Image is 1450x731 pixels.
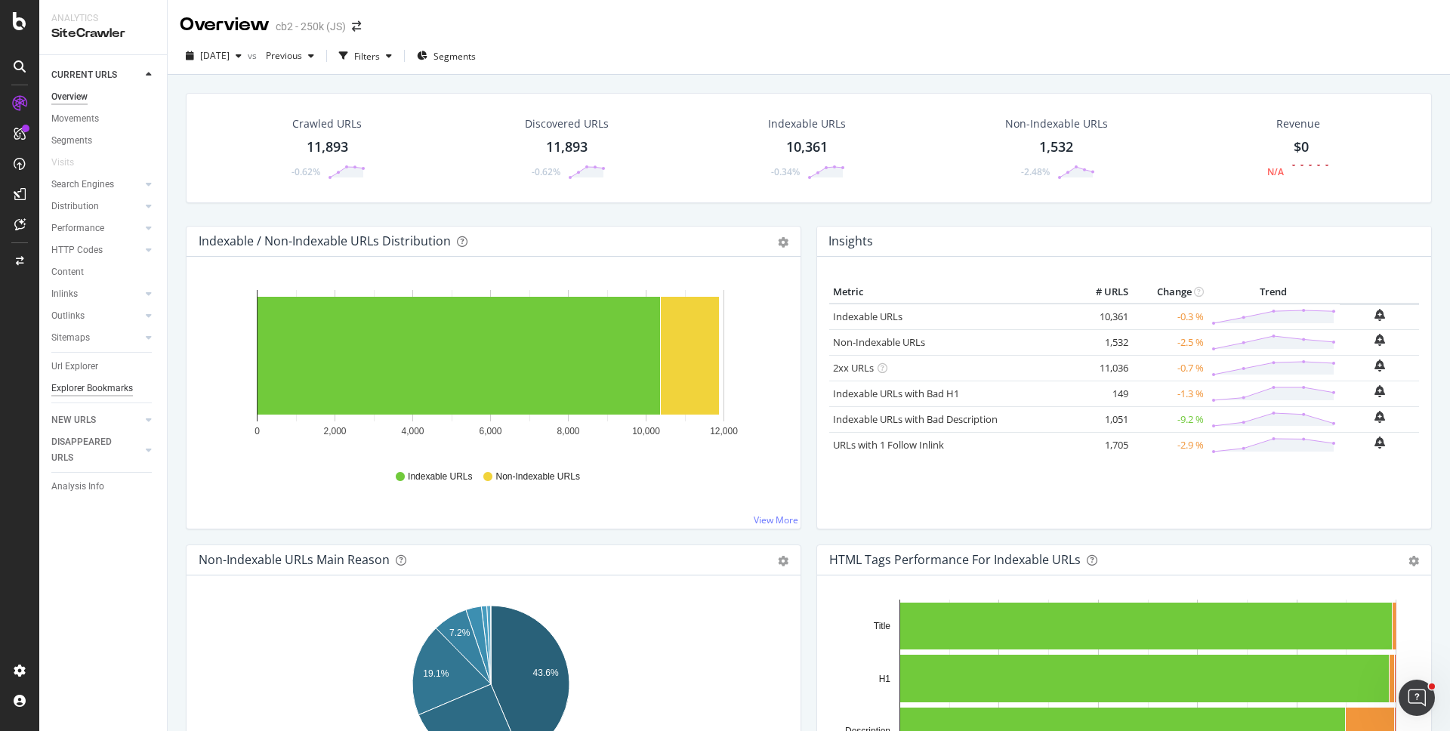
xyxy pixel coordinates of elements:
text: 8,000 [557,426,579,436]
iframe: Intercom live chat [1399,680,1435,716]
th: Change [1132,281,1208,304]
td: 10,361 [1072,304,1132,330]
th: Trend [1208,281,1340,304]
a: Content [51,264,156,280]
div: arrow-right-arrow-left [352,21,361,32]
a: Distribution [51,199,141,214]
td: 149 [1072,381,1132,406]
text: 12,000 [710,426,738,436]
text: 43.6% [533,668,559,678]
td: -0.3 % [1132,304,1208,330]
div: bell-plus [1374,436,1385,449]
div: Explorer Bookmarks [51,381,133,396]
text: Title [874,621,891,631]
div: NEW URLS [51,412,96,428]
div: bell-plus [1374,411,1385,423]
div: bell-plus [1374,385,1385,397]
div: gear [778,556,788,566]
div: bell-plus [1374,334,1385,346]
div: Inlinks [51,286,78,302]
a: Inlinks [51,286,141,302]
div: gear [1408,556,1419,566]
a: Visits [51,155,89,171]
svg: A chart. [199,281,783,456]
td: -2.5 % [1132,329,1208,355]
span: Indexable URLs [408,470,472,483]
div: HTTP Codes [51,242,103,258]
a: Indexable URLs [833,310,902,323]
div: Distribution [51,199,99,214]
div: Outlinks [51,308,85,324]
a: Url Explorer [51,359,156,375]
div: Visits [51,155,74,171]
div: Non-Indexable URLs [1005,116,1108,131]
text: 0 [255,426,260,436]
div: Discovered URLs [525,116,609,131]
td: -1.3 % [1132,381,1208,406]
th: # URLS [1072,281,1132,304]
button: Filters [333,44,398,68]
div: -0.34% [771,165,800,178]
div: Sitemaps [51,330,90,346]
div: Segments [51,133,92,149]
a: Non-Indexable URLs [833,335,925,349]
td: -0.7 % [1132,355,1208,381]
div: bell-plus [1374,309,1385,321]
text: 6,000 [479,426,501,436]
div: Indexable URLs [768,116,846,131]
div: 11,893 [546,137,588,157]
div: Search Engines [51,177,114,193]
a: Analysis Info [51,479,156,495]
a: NEW URLS [51,412,141,428]
div: N/A [1267,165,1284,178]
a: Overview [51,89,156,105]
div: HTML Tags Performance for Indexable URLs [829,552,1081,567]
text: 4,000 [401,426,424,436]
a: Segments [51,133,156,149]
td: 11,036 [1072,355,1132,381]
a: URLs with 1 Follow Inlink [833,438,944,452]
text: 10,000 [632,426,660,436]
a: Indexable URLs with Bad H1 [833,387,959,400]
div: Movements [51,111,99,127]
button: [DATE] [180,44,248,68]
span: vs [248,49,260,62]
a: Explorer Bookmarks [51,381,156,396]
div: Indexable / Non-Indexable URLs Distribution [199,233,451,248]
div: bell-plus [1374,359,1385,372]
div: SiteCrawler [51,25,155,42]
a: HTTP Codes [51,242,141,258]
a: Movements [51,111,156,127]
div: 10,361 [786,137,828,157]
div: -0.62% [292,165,320,178]
div: Crawled URLs [292,116,362,131]
div: Non-Indexable URLs Main Reason [199,552,390,567]
a: Performance [51,221,141,236]
div: Analytics [51,12,155,25]
div: 11,893 [307,137,348,157]
text: 2,000 [323,426,346,436]
div: DISAPPEARED URLS [51,434,128,466]
text: H1 [879,674,891,684]
a: Search Engines [51,177,141,193]
div: Url Explorer [51,359,98,375]
a: 2xx URLs [833,361,874,375]
div: Filters [354,50,380,63]
td: 1,705 [1072,432,1132,458]
text: 19.1% [423,668,449,679]
div: CURRENT URLS [51,67,117,83]
div: -2.48% [1021,165,1050,178]
span: Non-Indexable URLs [495,470,579,483]
h4: Insights [828,231,873,251]
div: Overview [51,89,88,105]
td: -2.9 % [1132,432,1208,458]
td: -9.2 % [1132,406,1208,432]
div: Analysis Info [51,479,104,495]
a: CURRENT URLS [51,67,141,83]
td: 1,051 [1072,406,1132,432]
div: -0.62% [532,165,560,178]
a: Outlinks [51,308,141,324]
th: Metric [829,281,1072,304]
div: Overview [180,12,270,38]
